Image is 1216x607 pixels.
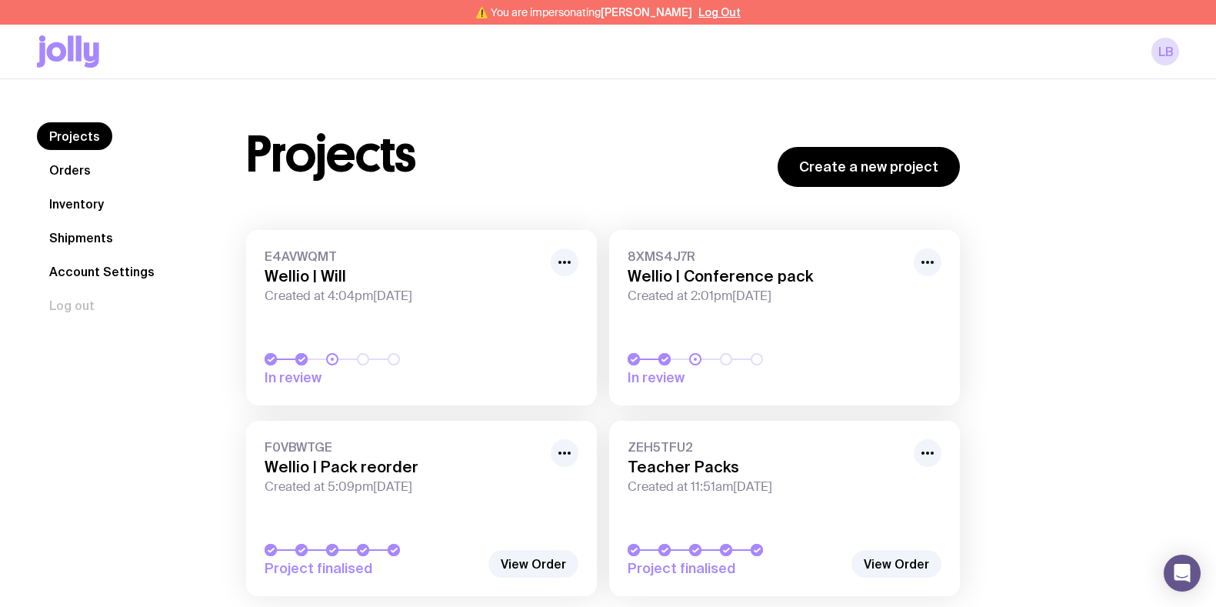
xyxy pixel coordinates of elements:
span: [PERSON_NAME] [601,6,692,18]
a: E4AVWQMTWellio | WillCreated at 4:04pm[DATE]In review [246,230,597,405]
button: Log out [37,292,107,319]
a: Orders [37,156,103,184]
span: In review [265,369,480,387]
span: ⚠️ You are impersonating [475,6,692,18]
h3: Teacher Packs [628,458,905,476]
h3: Wellio | Will [265,267,541,285]
h3: Wellio | Pack reorder [265,458,541,476]
div: Open Intercom Messenger [1164,555,1201,592]
a: LB [1151,38,1179,65]
a: Create a new project [778,147,960,187]
h3: Wellio | Conference pack [628,267,905,285]
span: Created at 11:51am[DATE] [628,479,905,495]
span: In review [628,369,843,387]
span: Project finalised [265,559,480,578]
span: ZEH5TFU2 [628,439,905,455]
button: Log Out [698,6,741,18]
span: Created at 2:01pm[DATE] [628,288,905,304]
a: Account Settings [37,258,167,285]
h1: Projects [246,130,416,179]
span: Created at 5:09pm[DATE] [265,479,541,495]
span: F0VBWTGE [265,439,541,455]
a: View Order [488,550,578,578]
a: Inventory [37,190,116,218]
span: E4AVWQMT [265,248,541,264]
a: F0VBWTGEWellio | Pack reorderCreated at 5:09pm[DATE]Project finalised [246,421,597,596]
a: Projects [37,122,112,150]
a: Shipments [37,224,125,252]
a: ZEH5TFU2Teacher PacksCreated at 11:51am[DATE]Project finalised [609,421,960,596]
span: Project finalised [628,559,843,578]
span: Created at 4:04pm[DATE] [265,288,541,304]
span: 8XMS4J7R [628,248,905,264]
a: 8XMS4J7RWellio | Conference packCreated at 2:01pm[DATE]In review [609,230,960,405]
a: View Order [851,550,941,578]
